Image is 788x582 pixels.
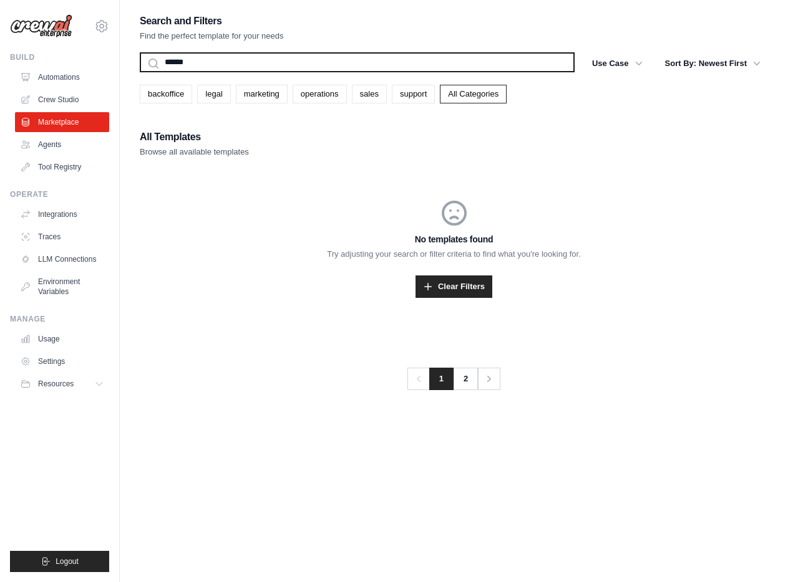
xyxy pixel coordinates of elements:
a: Automations [15,67,109,87]
a: Clear Filters [416,275,492,298]
a: 2 [453,368,478,390]
button: Resources [15,374,109,394]
h3: No templates found [140,233,768,246]
div: Build [10,52,109,62]
img: Logo [10,14,72,38]
a: operations [293,85,347,103]
a: LLM Connections [15,249,109,269]
a: backoffice [140,85,192,103]
p: Try adjusting your search or filter criteria to find what you're looking for. [140,248,768,260]
button: Sort By: Newest First [658,52,768,75]
a: Tool Registry [15,157,109,177]
span: Resources [38,379,74,389]
span: 1 [429,368,454,390]
span: Logout [56,556,79,566]
a: Settings [15,351,109,371]
a: Marketplace [15,112,109,132]
button: Logout [10,551,109,572]
a: Traces [15,227,109,247]
a: Usage [15,329,109,349]
a: legal [197,85,230,103]
a: marketing [236,85,288,103]
a: Crew Studio [15,90,109,110]
p: Find the perfect template for your needs [140,30,284,42]
h2: Search and Filters [140,12,284,30]
div: Manage [10,314,109,324]
div: Operate [10,189,109,199]
a: Integrations [15,204,109,224]
a: support [392,85,435,103]
button: Use Case [585,52,650,75]
p: Browse all available templates [140,146,249,158]
a: All Categories [440,85,507,103]
a: sales [352,85,387,103]
a: Environment Variables [15,272,109,302]
a: Agents [15,135,109,155]
nav: Pagination [407,368,500,390]
h2: All Templates [140,128,249,146]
